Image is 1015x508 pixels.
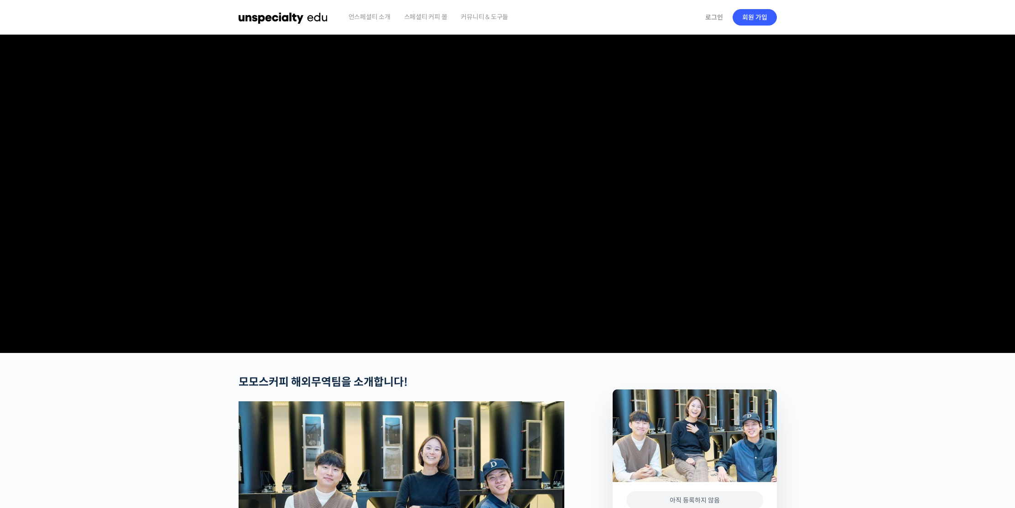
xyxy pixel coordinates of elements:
[733,9,777,26] a: 회원 가입
[239,375,408,389] strong: 모모스커피 해외무역팀을 소개합니다!
[700,7,729,28] a: 로그인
